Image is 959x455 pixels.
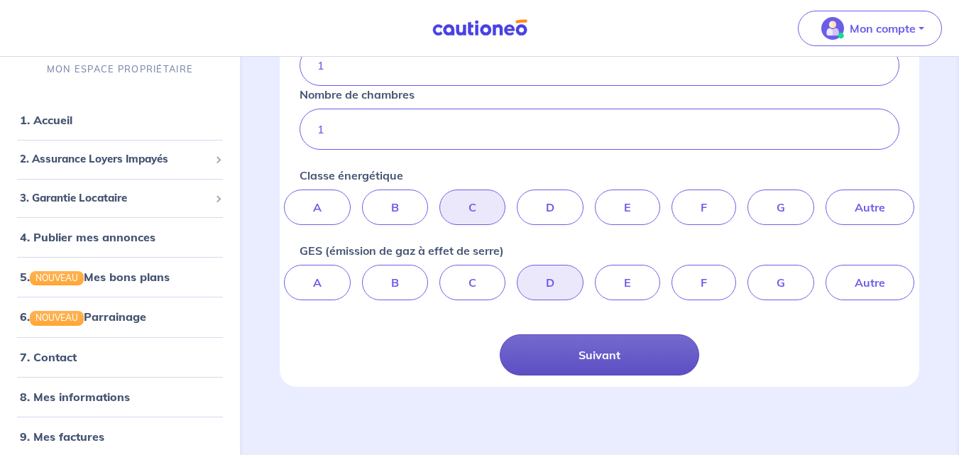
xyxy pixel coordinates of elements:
label: C [439,265,505,300]
button: illu_account_valid_menu.svgMon compte [798,11,942,46]
input: Ex. : 3 pièces [300,45,899,86]
label: A [284,265,351,300]
p: Classe énergétique [300,167,403,184]
img: Cautioneo [427,19,533,37]
p: Nombre de chambres [300,86,415,103]
div: 6.NOUVEAUParrainage [6,302,234,331]
div: 5.NOUVEAUMes bons plans [6,263,234,291]
div: 7. Contact [6,343,234,371]
label: D [517,265,583,300]
span: 2. Assurance Loyers Impayés [20,151,209,168]
a: 5.NOUVEAUMes bons plans [20,270,170,284]
label: D [517,190,583,225]
label: E [595,190,660,225]
input: Ex. : 1 chambre [300,109,899,150]
label: B [362,265,428,300]
div: 2. Assurance Loyers Impayés [6,146,234,173]
label: E [595,265,660,300]
div: 1. Accueil [6,106,234,134]
a: 4. Publier mes annonces [20,230,155,244]
div: 9. Mes factures [6,422,234,451]
a: 1. Accueil [20,113,72,127]
label: C [439,190,505,225]
label: A [284,190,351,225]
label: F [672,190,736,225]
a: 6.NOUVEAUParrainage [20,309,146,324]
label: F [672,265,736,300]
img: illu_account_valid_menu.svg [821,17,844,40]
div: 3. Garantie Locataire [6,185,234,212]
div: 4. Publier mes annonces [6,223,234,251]
span: 3. Garantie Locataire [20,190,209,207]
a: 8. Mes informations [20,390,130,404]
p: GES (émission de gaz à effet de serre) [300,242,504,259]
label: G [747,265,814,300]
label: B [362,190,428,225]
p: MON ESPACE PROPRIÉTAIRE [47,62,193,76]
button: Suivant [500,334,700,375]
label: G [747,190,814,225]
label: Autre [826,190,914,225]
a: 7. Contact [20,350,77,364]
a: 9. Mes factures [20,429,104,444]
label: Autre [826,265,914,300]
div: 8. Mes informations [6,383,234,411]
p: Mon compte [850,20,916,37]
